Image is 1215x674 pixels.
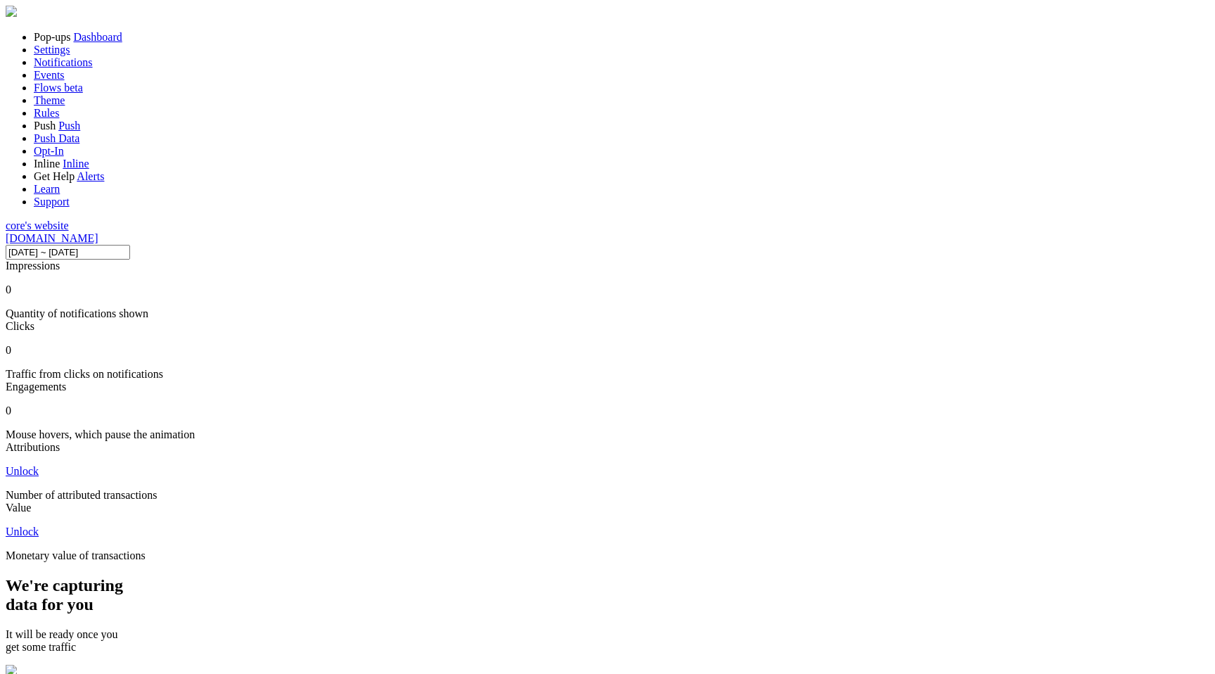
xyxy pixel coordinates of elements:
a: Notifications [34,56,93,68]
span: Mouse hovers, which pause the animation [6,428,195,440]
span: Push [34,120,56,132]
a: Learn [34,183,60,195]
a: Theme [34,94,65,106]
p: 0 [6,284,1209,296]
p: 0 [6,344,1209,357]
p: It will be ready once you get some traffic [6,628,1209,654]
a: core's website [6,220,69,231]
span: Value [6,502,31,514]
a: Support [34,196,70,208]
span: Attributions [6,441,60,453]
span: Pop-ups [34,31,70,43]
input: Select Date Range [6,245,130,260]
h2: We're capturing data for you [6,576,1209,614]
span: Inline [34,158,60,170]
a: Inline [63,158,89,170]
a: [DOMAIN_NAME] [6,232,98,244]
span: Clicks [6,320,34,332]
a: Dashboard [73,31,122,43]
img: fomo-relay-logo-orange.svg [6,6,17,17]
a: Settings [34,44,70,56]
span: Flows [34,82,61,94]
a: Events [34,69,65,81]
span: Monetary value of transactions [6,549,146,561]
a: Rules [34,107,59,119]
span: Engagements [6,381,66,393]
a: Flows beta [34,82,83,94]
a: Unlock [6,526,39,538]
span: Number of attributed transactions [6,489,157,501]
span: Impressions [6,260,60,272]
a: Opt-In [34,145,64,157]
a: Push Data [34,132,79,144]
span: Get Help [34,170,75,182]
a: Alerts [77,170,104,182]
p: 0 [6,405,1209,417]
a: Unlock [6,465,39,477]
span: Quantity of notifications shown [6,307,148,319]
span: beta [64,82,83,94]
a: Push [58,120,80,132]
span: Traffic from clicks on notifications [6,368,163,380]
